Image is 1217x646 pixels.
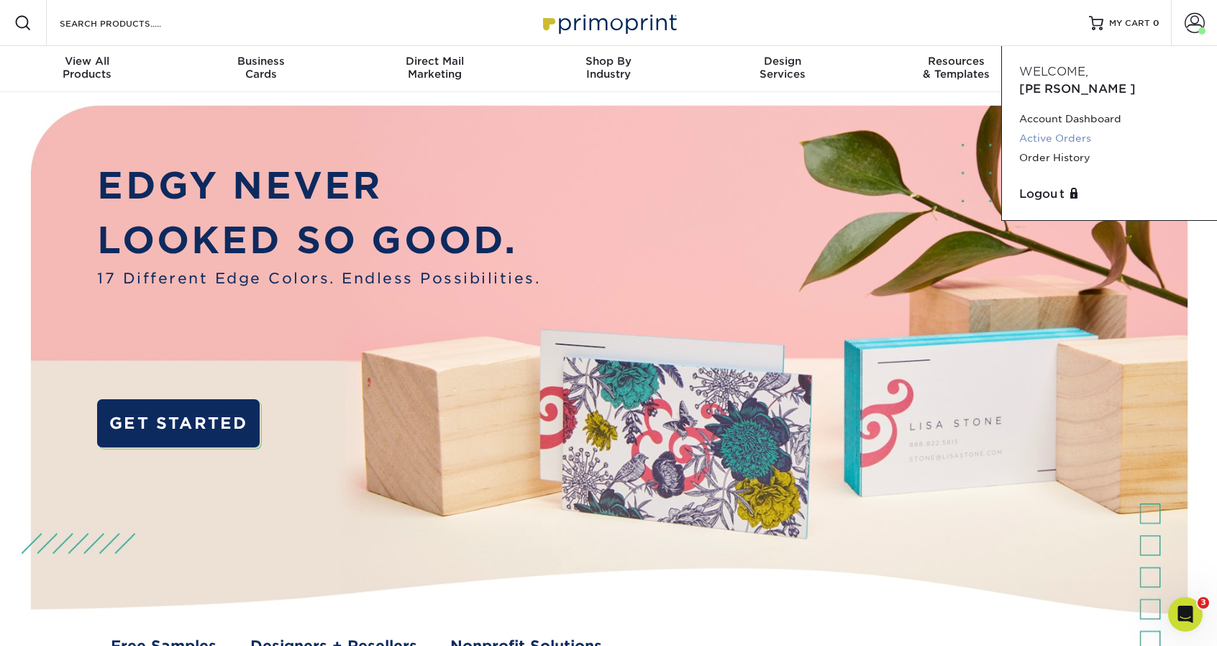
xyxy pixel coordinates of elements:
a: Order History [1019,148,1200,168]
a: GET STARTED [97,399,260,447]
span: Business [174,55,348,68]
a: Active Orders [1019,129,1200,148]
div: Industry [521,55,696,81]
img: Primoprint [537,7,680,38]
div: & Templates [870,55,1044,81]
a: BusinessCards [174,46,348,92]
span: [PERSON_NAME] [1019,82,1136,96]
span: Direct Mail [347,55,521,68]
span: 0 [1153,18,1159,28]
p: EDGY NEVER [97,158,540,213]
a: Shop ByIndustry [521,46,696,92]
span: Resources [870,55,1044,68]
a: Resources& Templates [870,46,1044,92]
a: Logout [1019,186,1200,203]
div: Marketing [347,55,521,81]
input: SEARCH PRODUCTS..... [58,14,199,32]
span: Welcome, [1019,65,1088,78]
p: LOOKED SO GOOD. [97,213,540,268]
a: Direct MailMarketing [347,46,521,92]
span: Design [696,55,870,68]
iframe: Intercom live chat [1168,597,1203,632]
span: 17 Different Edge Colors. Endless Possibilities. [97,268,540,289]
div: Services [696,55,870,81]
div: Cards [174,55,348,81]
span: 3 [1198,597,1209,609]
span: MY CART [1109,17,1150,29]
span: Shop By [521,55,696,68]
a: Account Dashboard [1019,109,1200,129]
a: DesignServices [696,46,870,92]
